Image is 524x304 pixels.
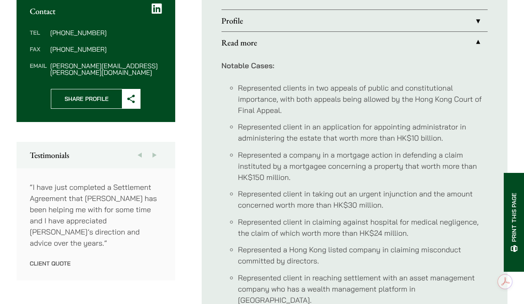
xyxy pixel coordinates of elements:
[222,10,488,31] a: Profile
[238,216,488,239] li: Represented client in claiming against hospital for medical negligence, the claim of which worth ...
[238,121,488,144] li: Represented client in an application for appointing administrator in administering the estate tha...
[51,89,122,108] span: Share Profile
[222,32,488,53] a: Read more
[238,244,488,266] li: Represented a Hong Kong listed company in claiming misconduct committed by directors.
[238,82,488,116] li: Represented clients in two appeals of public and constitutional importance, with both appeals bei...
[30,62,47,76] dt: Email
[30,182,162,249] p: “I have just completed a Settlement Agreement that [PERSON_NAME] has been helping me with for som...
[30,6,162,16] h2: Contact
[222,61,274,70] strong: Notable Cases:
[50,62,162,76] dd: [PERSON_NAME][EMAIL_ADDRESS][PERSON_NAME][DOMAIN_NAME]
[51,89,141,109] button: Share Profile
[238,149,488,183] li: Represented a company in a mortgage action in defending a claim instituted by a mortgagee concern...
[30,260,162,267] p: Client Quote
[238,188,488,211] li: Represented client in taking out an urgent injunction and the amount concerned worth more than HK...
[30,46,47,62] dt: Fax
[30,150,162,160] h2: Testimonials
[132,142,147,168] button: Previous
[50,29,162,36] dd: [PHONE_NUMBER]
[152,3,162,14] a: LinkedIn
[147,142,162,168] button: Next
[50,46,162,53] dd: [PHONE_NUMBER]
[30,29,47,46] dt: Tel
